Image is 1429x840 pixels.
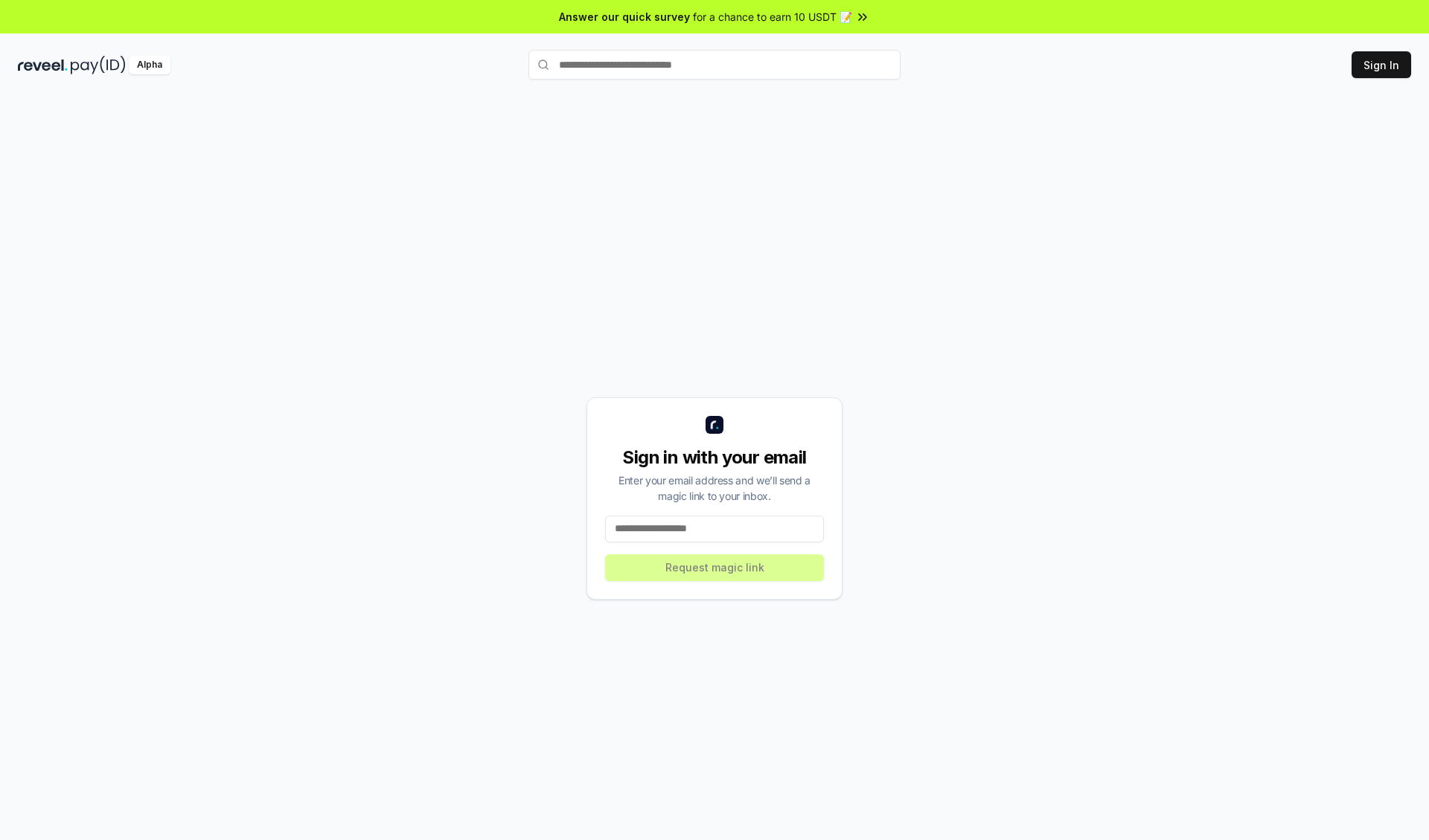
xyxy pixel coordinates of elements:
div: Sign in with your email [605,446,824,469]
img: pay_id [71,56,126,74]
div: Alpha [129,56,170,74]
button: Sign In [1352,51,1411,78]
img: reveel_dark [18,56,68,74]
span: for a chance to earn 10 USDT 📝 [693,9,852,25]
div: Enter your email address and we’ll send a magic link to your inbox. [605,472,824,504]
img: logo_small [706,416,723,434]
span: Answer our quick survey [559,9,690,25]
